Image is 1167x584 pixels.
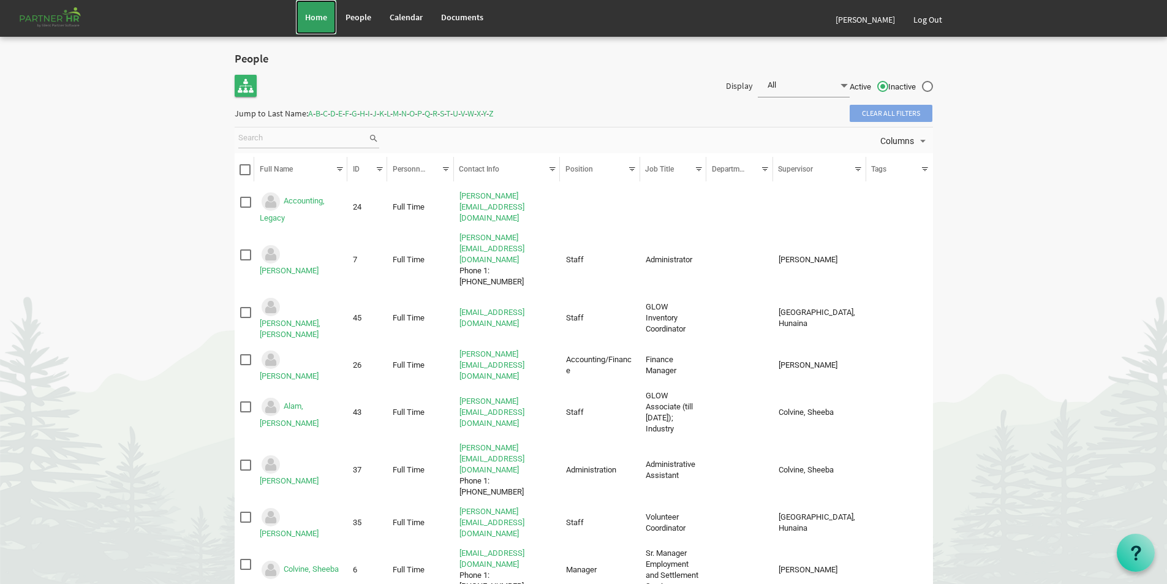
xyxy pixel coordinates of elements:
span: People [346,12,371,23]
img: Could not locate image [260,349,282,371]
td: Volunteer Coordinator column header Job Title [640,504,707,542]
a: [PERSON_NAME][EMAIL_ADDRESS][DOMAIN_NAME] [459,191,524,222]
td: 35 column header ID [347,504,387,542]
span: Supervisor [778,165,813,173]
td: Accounting/Finance column header Position [560,346,640,384]
img: Could not locate image [260,296,282,318]
span: Y [483,108,486,119]
button: Columns [878,133,931,149]
td: column header Tags [866,294,933,343]
span: I [368,108,370,119]
span: Documents [441,12,483,23]
span: O [409,108,415,119]
td: shelina@newcircles.ca is template cell column header Contact Info [454,346,561,384]
td: Administration column header Position [560,440,640,500]
span: B [315,108,320,119]
td: Bhat, Amitha is template cell column header Full Name [254,440,347,500]
img: org-chart.svg [238,78,254,94]
img: Could not locate image [260,559,282,581]
a: [PERSON_NAME][EMAIL_ADDRESS][DOMAIN_NAME] [459,396,524,428]
span: N [401,108,407,119]
span: P [417,108,422,119]
td: Finance Manager column header Job Title [640,346,707,384]
td: column header Tags [866,346,933,384]
span: Z [489,108,494,119]
span: G [352,108,357,119]
span: F [345,108,349,119]
img: Could not locate image [260,453,282,476]
span: D [330,108,336,119]
td: Full Time column header Personnel Type [387,440,454,500]
td: column header Position [560,189,640,227]
span: Q [425,108,430,119]
td: Staff column header Position [560,294,640,343]
span: Inactive [888,82,933,93]
td: checkbox [235,388,255,437]
span: Personnel Type [393,165,444,173]
span: H [360,108,365,119]
a: [EMAIL_ADDRESS][DOMAIN_NAME] [459,548,524,569]
td: column header Tags [866,440,933,500]
td: column header Departments [706,189,773,227]
a: [PERSON_NAME] [260,266,319,275]
a: Alam, [PERSON_NAME] [260,401,319,428]
img: Could not locate image [260,396,282,418]
td: Ahmed, Momena is template cell column header Full Name [254,230,347,290]
td: momena@newcircles.caPhone 1: 416-422-2591 x209 is template cell column header Contact Info [454,230,561,290]
td: Accounting, Legacy is template cell column header Full Name [254,189,347,227]
a: [PERSON_NAME] [826,2,904,37]
span: L [387,108,390,119]
span: M [393,108,399,119]
td: sophia@newcircles.ca is template cell column header Contact Info [454,504,561,542]
td: column header Departments [706,440,773,500]
td: Kamran, Hunaina column header Supervisor [773,294,866,343]
td: Full Time column header Personnel Type [387,189,454,227]
td: 43 column header ID [347,388,387,437]
div: Search [236,127,382,153]
td: checkbox [235,230,255,290]
img: Could not locate image [260,506,282,528]
td: GLOW Associate (till Feb 29, 2024); Industry column header Job Title [640,388,707,437]
a: Organisation Chart [235,75,257,97]
span: J [372,108,377,119]
td: GLOW Inventory Coordinator column header Job Title [640,294,707,343]
span: E [338,108,342,119]
td: 45 column header ID [347,294,387,343]
div: Jump to Last Name: - - - - - - - - - - - - - - - - - - - - - - - - - [235,104,494,123]
td: Aiub, Mohammad Zamir is template cell column header Full Name [254,294,347,343]
td: Akter, Shelina is template cell column header Full Name [254,346,347,384]
a: [PERSON_NAME] [260,529,319,538]
span: ID [353,165,360,173]
div: Columns [878,127,931,153]
a: [PERSON_NAME] [260,371,319,381]
td: Groff, Phil column header Supervisor [773,346,866,384]
span: T [446,108,450,119]
span: S [440,108,444,119]
td: 24 column header ID [347,189,387,227]
span: Position [565,165,593,173]
img: Could not locate image [260,243,282,265]
td: Staff column header Position [560,504,640,542]
td: checkbox [235,440,255,500]
td: Alam, Sadat is template cell column header Full Name [254,388,347,437]
span: K [379,108,384,119]
span: R [432,108,437,119]
h2: People [235,53,336,66]
span: Departments [712,165,753,173]
td: Kamran, Hunaina column header Supervisor [773,504,866,542]
td: column header Tags [866,388,933,437]
td: 7 column header ID [347,230,387,290]
a: [PERSON_NAME], [PERSON_NAME] [260,319,320,339]
span: C [323,108,328,119]
td: Administrative Assistant column header Job Title [640,440,707,500]
td: Groff, Phil column header Supervisor [773,230,866,290]
td: column header Departments [706,230,773,290]
td: amitha@newcircles.caPhone 1: 4164222591 is template cell column header Contact Info [454,440,561,500]
span: Tags [871,165,886,173]
td: column header Departments [706,504,773,542]
td: checkbox [235,189,255,227]
td: checkbox [235,294,255,343]
td: column header Job Title [640,189,707,227]
a: [PERSON_NAME] [260,476,319,485]
td: Full Time column header Personnel Type [387,388,454,437]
